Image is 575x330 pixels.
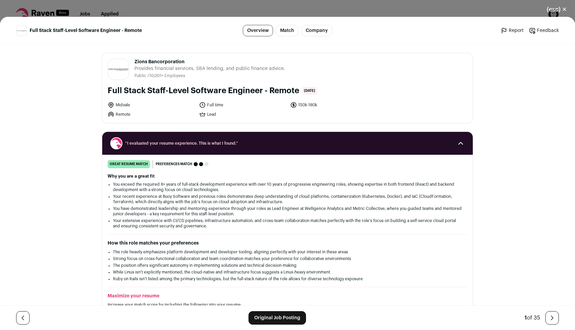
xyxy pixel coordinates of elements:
[135,65,285,72] span: Provides financial services, SBA lending, and public finance advice.
[113,194,462,205] li: Your recent experience at Buoy Software and previous roles demonstrates deep understanding of clo...
[113,218,462,229] li: Your extensive experience with CI/CD pipelines, infrastructure automation, and cross-team collabo...
[108,160,150,168] div: great resume match
[301,25,332,36] a: Company
[113,249,462,255] li: The role heavily emphasizes platform development and developer tooling, aligning perfectly with y...
[16,30,27,32] img: 16833c27c537c963363fed9dc83ceb3ebcaabfa92a7bd310657e2981e1ba2c84
[108,293,467,299] h2: Maximize your resume
[525,314,540,322] div: of 35
[156,161,192,168] span: Preferences match
[125,141,450,146] span: “I evaluated your resume experience. This is what I found.”
[108,174,467,179] h2: Why you are a great fit
[30,27,142,34] span: Full Stack Staff-Level Software Engineer - Remote
[113,256,462,261] li: Strong focus on cross-functional collaboration and team coordination matches your preference for ...
[108,240,467,247] h2: How this role matches your preferences
[108,302,467,307] p: Increase your match score by including the following into your resume
[276,25,299,36] a: Match
[199,111,286,118] li: Lead
[248,311,306,325] a: Original Job Posting
[525,315,527,321] span: 1
[113,263,462,268] li: The position offers significant autonomy in implementing solutions and technical decision-making
[113,206,462,217] li: You have demonstrated leadership and mentoring experience through your roles as Lead Engineer at ...
[108,102,195,108] li: Midvale
[148,73,185,78] li: /
[108,111,195,118] li: Remote
[149,74,185,78] span: 10,001+ Employees
[243,25,273,36] a: Overview
[135,73,148,78] li: Public
[501,27,524,34] a: Report
[113,182,462,192] li: You exceed the required 8+ years of full-stack development experience with over 10 years of progr...
[108,68,129,71] img: 16833c27c537c963363fed9dc83ceb3ebcaabfa92a7bd310657e2981e1ba2c84
[529,27,559,34] a: Feedback
[113,269,462,275] li: While Linux isn't explicitly mentioned, the cloud-native and infrastructure focus suggests a Linu...
[290,102,378,108] li: 150k-180k
[539,2,575,17] button: Close modal
[199,102,286,108] li: Full time
[302,87,317,95] span: [DATE]
[108,85,299,96] h1: Full Stack Staff-Level Software Engineer - Remote
[113,276,462,282] li: Ruby on Rails isn't listed among the primary technologies, but the full-stack nature of the role ...
[135,59,285,65] span: Zions Bancorporation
